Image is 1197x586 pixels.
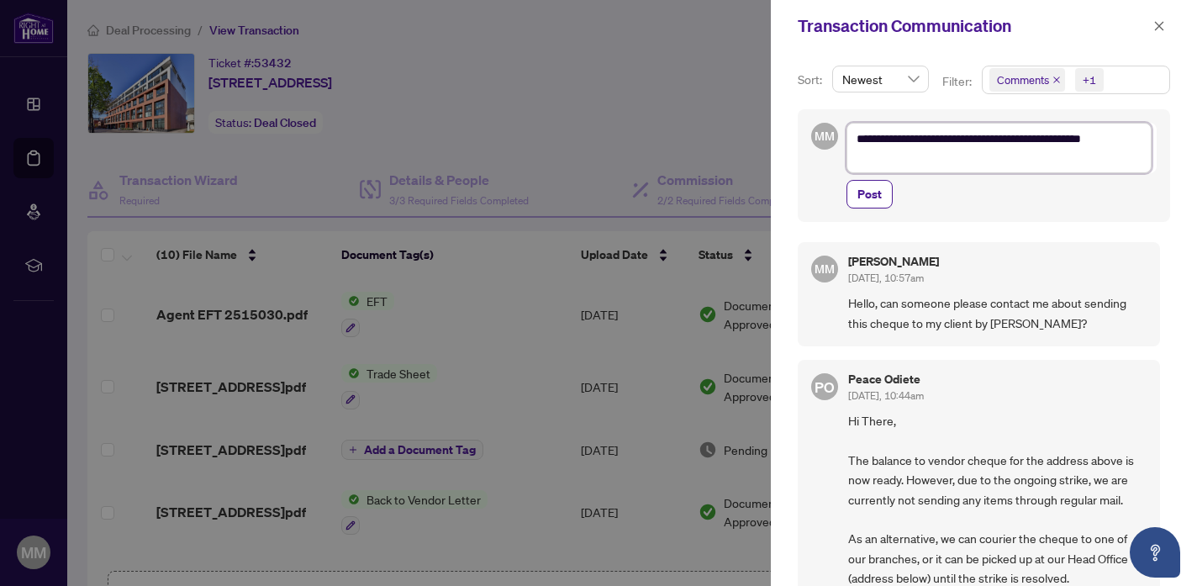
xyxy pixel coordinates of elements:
[846,180,893,209] button: Post
[997,71,1049,88] span: Comments
[848,272,924,284] span: [DATE], 10:57am
[1130,527,1180,578] button: Open asap
[1083,71,1096,88] div: +1
[848,293,1147,333] span: Hello, can someone please contact me about sending this cheque to my client by [PERSON_NAME]?
[798,13,1148,39] div: Transaction Communication
[842,66,919,92] span: Newest
[848,256,939,267] h5: [PERSON_NAME]
[942,72,974,91] p: Filter:
[848,389,924,402] span: [DATE], 10:44am
[815,376,834,399] span: PO
[815,127,834,145] span: MM
[1052,76,1061,84] span: close
[798,71,825,89] p: Sort:
[848,373,924,385] h5: Peace Odiete
[1153,20,1165,32] span: close
[857,181,882,208] span: Post
[815,260,834,278] span: MM
[989,68,1065,92] span: Comments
